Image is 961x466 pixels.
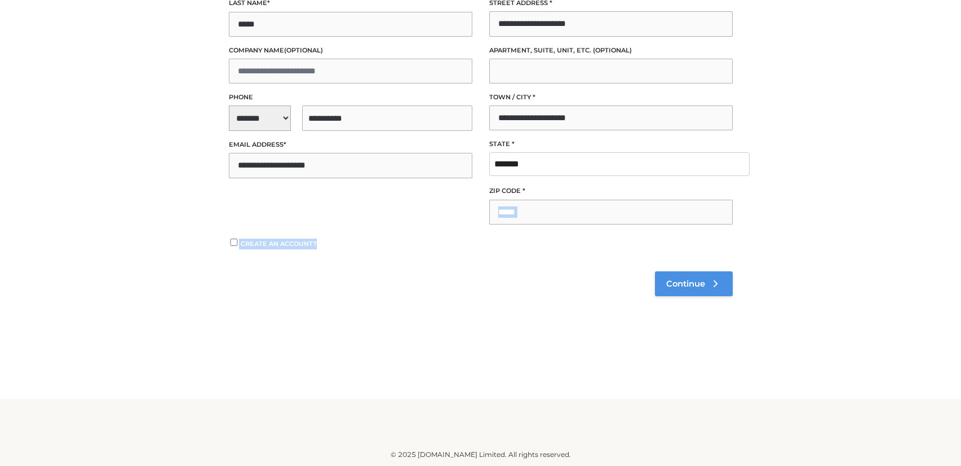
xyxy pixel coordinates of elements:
span: Create an account? [241,240,317,248]
div: © 2025 [DOMAIN_NAME] Limited. All rights reserved. [107,449,854,460]
a: Continue [655,271,733,296]
label: ZIP Code [489,186,733,196]
input: Create an account? [229,239,239,246]
label: Email address [229,139,472,150]
label: Town / City [489,92,733,103]
span: Continue [666,279,705,289]
span: (optional) [284,46,323,54]
label: Apartment, suite, unit, etc. [489,45,733,56]
span: (optional) [593,46,632,54]
label: Phone [229,92,472,103]
label: State [489,139,733,150]
label: Company name [229,45,472,56]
